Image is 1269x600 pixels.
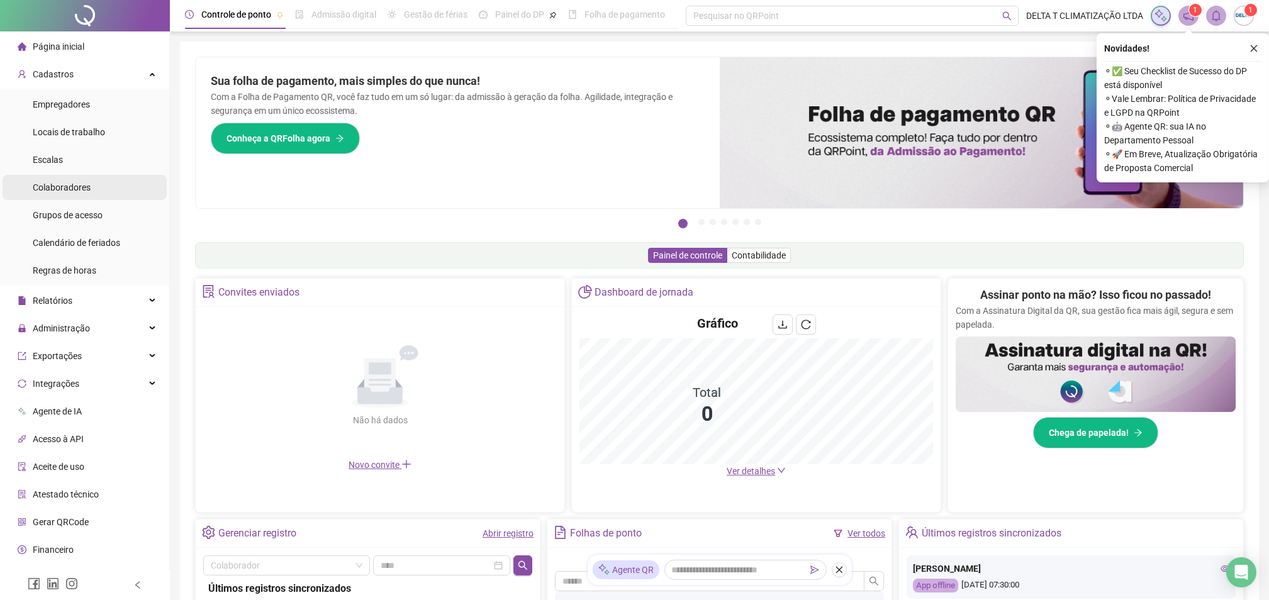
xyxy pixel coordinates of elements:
[218,523,296,544] div: Gerenciar registro
[1234,6,1253,25] img: 1782
[549,11,557,19] span: pushpin
[584,9,665,19] span: Folha de pagamento
[202,285,215,298] span: solution
[834,529,842,538] span: filter
[33,296,72,306] span: Relatórios
[33,517,89,527] span: Gerar QRCode
[721,219,727,225] button: 4
[697,314,738,332] h4: Gráfico
[276,11,284,19] span: pushpin
[33,99,90,109] span: Empregadores
[678,219,688,228] button: 1
[33,69,74,79] span: Cadastros
[218,282,299,303] div: Convites enviados
[720,57,1244,208] img: banner%2F8d14a306-6205-4263-8e5b-06e9a85ad873.png
[201,9,271,19] span: Controle de ponto
[568,10,577,19] span: book
[801,319,811,330] span: reload
[33,379,79,389] span: Integrações
[727,466,775,476] span: Ver detalhes
[33,210,103,220] span: Grupos de acesso
[33,265,96,275] span: Regras de horas
[18,545,26,554] span: dollar
[593,560,659,579] div: Agente QR
[33,182,91,192] span: Colaboradores
[710,219,716,225] button: 3
[33,323,90,333] span: Administração
[18,324,26,333] span: lock
[744,219,750,225] button: 6
[1154,9,1168,23] img: sparkle-icon.fc2bf0ac1784a2077858766a79e2daf3.svg
[1134,428,1143,437] span: arrow-right
[777,466,786,475] span: down
[33,545,74,555] span: Financeiro
[33,434,84,444] span: Acesso à API
[18,70,26,79] span: user-add
[18,518,26,526] span: qrcode
[1104,92,1261,119] span: ⚬ Vale Lembrar: Política de Privacidade e LGPD na QRPoint
[211,90,705,118] p: Com a Folha de Pagamento QR, você faz tudo em um só lugar: da admissão à geração da folha. Agilid...
[28,577,40,590] span: facebook
[1002,11,1012,21] span: search
[335,134,344,143] span: arrow-right
[1183,10,1194,21] span: notification
[1194,6,1198,14] span: 1
[479,10,488,19] span: dashboard
[698,219,705,225] button: 2
[65,577,78,590] span: instagram
[18,296,26,305] span: file
[322,413,438,427] div: Não há dados
[208,581,527,596] div: Últimos registros sincronizados
[570,523,642,544] div: Folhas de ponto
[1244,4,1257,16] sup: Atualize o seu contato no menu Meus Dados
[913,562,1229,575] div: [PERSON_NAME]
[202,526,215,539] span: setting
[1226,557,1256,587] div: Open Intercom Messenger
[185,10,194,19] span: clock-circle
[33,155,63,165] span: Escalas
[211,72,705,90] h2: Sua folha de pagamento, mais simples do que nunca!
[847,528,885,538] a: Ver todos
[495,9,544,19] span: Painel do DP
[1189,4,1202,16] sup: 1
[404,9,467,19] span: Gestão de férias
[33,351,82,361] span: Exportações
[980,286,1211,304] h2: Assinar ponto na mão? Isso ficou no passado!
[578,285,591,298] span: pie-chart
[905,526,919,539] span: team
[1104,42,1149,55] span: Novidades !
[388,10,396,19] span: sun
[226,131,330,145] span: Conheça a QRFolha agora
[483,528,534,538] a: Abrir registro
[732,219,739,225] button: 5
[47,577,59,590] span: linkedin
[956,336,1236,412] img: banner%2F02c71560-61a6-44d4-94b9-c8ab97240462.png
[18,42,26,51] span: home
[922,523,1061,544] div: Últimos registros sincronizados
[727,466,786,476] a: Ver detalhes down
[401,459,411,469] span: plus
[869,576,879,586] span: search
[835,565,844,574] span: close
[1033,417,1158,448] button: Chega de papelada!
[595,282,694,303] div: Dashboard de jornada
[778,319,788,330] span: download
[554,526,567,539] span: file-text
[956,304,1236,331] p: Com a Assinatura Digital da QR, sua gestão fica mais ágil, segura e sem papelada.
[18,379,26,388] span: sync
[1104,119,1261,147] span: ⚬ 🤖 Agente QR: sua IA no Departamento Pessoal
[18,490,26,499] span: solution
[18,462,26,471] span: audit
[1049,426,1129,440] span: Chega de papelada!
[33,127,105,137] span: Locais de trabalho
[598,564,610,577] img: sparkle-icon.fc2bf0ac1784a2077858766a79e2daf3.svg
[33,42,84,52] span: Página inicial
[1210,10,1222,21] span: bell
[33,238,120,248] span: Calendário de feriados
[755,219,761,225] button: 7
[1104,64,1261,92] span: ⚬ ✅ Seu Checklist de Sucesso do DP está disponível
[810,565,819,574] span: send
[211,123,360,154] button: Conheça a QRFolha agora
[18,352,26,360] span: export
[1104,147,1261,175] span: ⚬ 🚀 Em Breve, Atualização Obrigatória de Proposta Comercial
